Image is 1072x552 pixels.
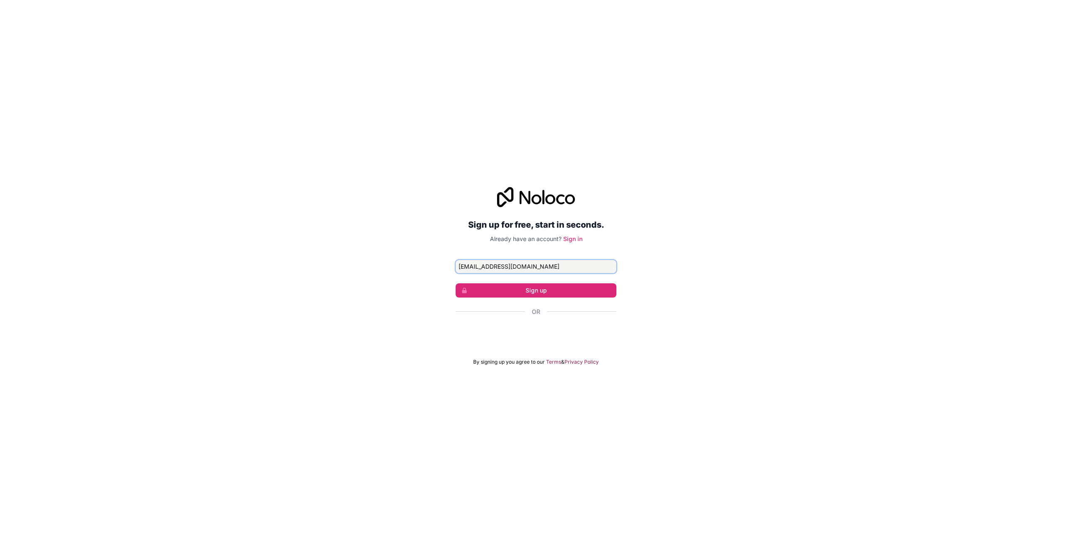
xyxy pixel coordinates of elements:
[561,359,564,365] span: &
[456,217,616,232] h2: Sign up for free, start in seconds.
[473,359,545,365] span: By signing up you agree to our
[451,325,621,344] iframe: Sign in with Google Button
[456,283,616,298] button: Sign up
[532,308,540,316] span: Or
[546,359,561,365] a: Terms
[456,260,616,273] input: Email address
[564,359,599,365] a: Privacy Policy
[490,235,562,242] span: Already have an account?
[563,235,582,242] a: Sign in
